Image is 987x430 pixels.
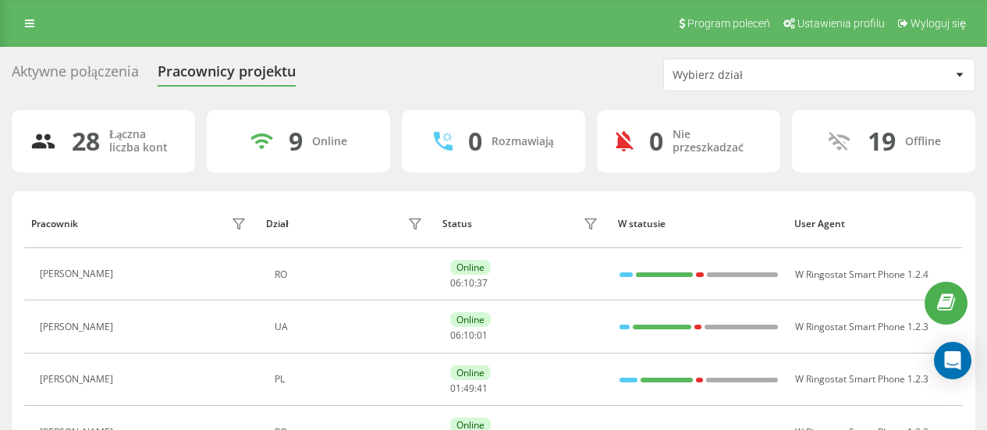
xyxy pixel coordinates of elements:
[468,126,482,156] div: 0
[158,63,296,87] div: Pracownicy projektu
[12,63,139,87] div: Aktywne połączenia
[649,126,663,156] div: 0
[275,269,427,280] div: RO
[40,268,117,279] div: [PERSON_NAME]
[477,382,488,395] span: 41
[31,219,78,229] div: Pracownik
[463,329,474,342] span: 10
[109,128,176,155] div: Łączna liczba kont
[463,276,474,290] span: 10
[687,17,770,30] span: Program poleceń
[794,219,956,229] div: User Agent
[40,322,117,332] div: [PERSON_NAME]
[289,126,303,156] div: 9
[492,135,554,148] div: Rozmawiają
[442,219,472,229] div: Status
[477,276,488,290] span: 37
[450,365,491,380] div: Online
[673,128,762,155] div: Nie przeszkadzać
[450,382,461,395] span: 01
[905,135,941,148] div: Offline
[450,329,461,342] span: 06
[795,320,928,333] span: W Ringostat Smart Phone 1.2.3
[450,312,491,327] div: Online
[450,260,491,275] div: Online
[934,342,971,379] div: Open Intercom Messenger
[673,69,859,82] div: Wybierz dział
[72,126,100,156] div: 28
[450,276,461,290] span: 06
[450,330,488,341] div: : :
[266,219,288,229] div: Dział
[477,329,488,342] span: 01
[795,268,928,281] span: W Ringostat Smart Phone 1.2.4
[463,382,474,395] span: 49
[450,383,488,394] div: : :
[797,17,885,30] span: Ustawienia profilu
[911,17,966,30] span: Wyloguj się
[275,374,427,385] div: PL
[312,135,347,148] div: Online
[795,372,928,386] span: W Ringostat Smart Phone 1.2.3
[275,322,427,332] div: UA
[40,374,117,385] div: [PERSON_NAME]
[868,126,896,156] div: 19
[618,219,779,229] div: W statusie
[450,278,488,289] div: : :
